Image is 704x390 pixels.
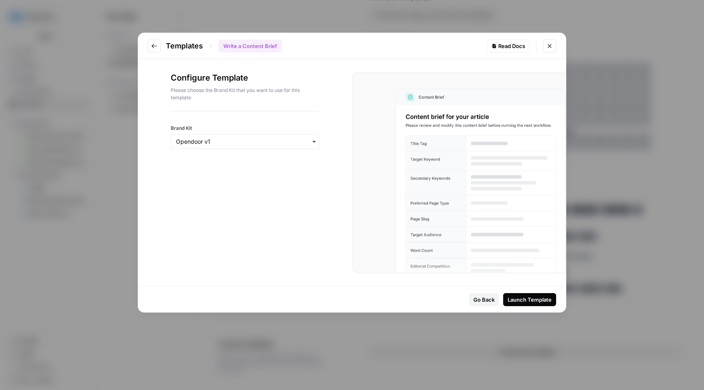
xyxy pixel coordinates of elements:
div: Read Docs [492,42,525,50]
label: Brand Kit [171,125,319,132]
div: Go Back [473,296,495,304]
p: Please choose the Brand Kit that you want to use for this template [171,87,319,101]
div: Launch Template [508,296,552,304]
div: Configure Template [171,72,319,111]
button: Go Back [469,293,499,306]
button: Go to previous step [148,39,161,53]
input: Opendoor v1 [176,138,314,146]
div: Templates [166,39,282,53]
a: Read Docs [487,39,530,53]
button: Close modal [543,39,556,53]
div: Write a Content Brief [218,39,282,53]
button: Launch Template [503,293,556,306]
